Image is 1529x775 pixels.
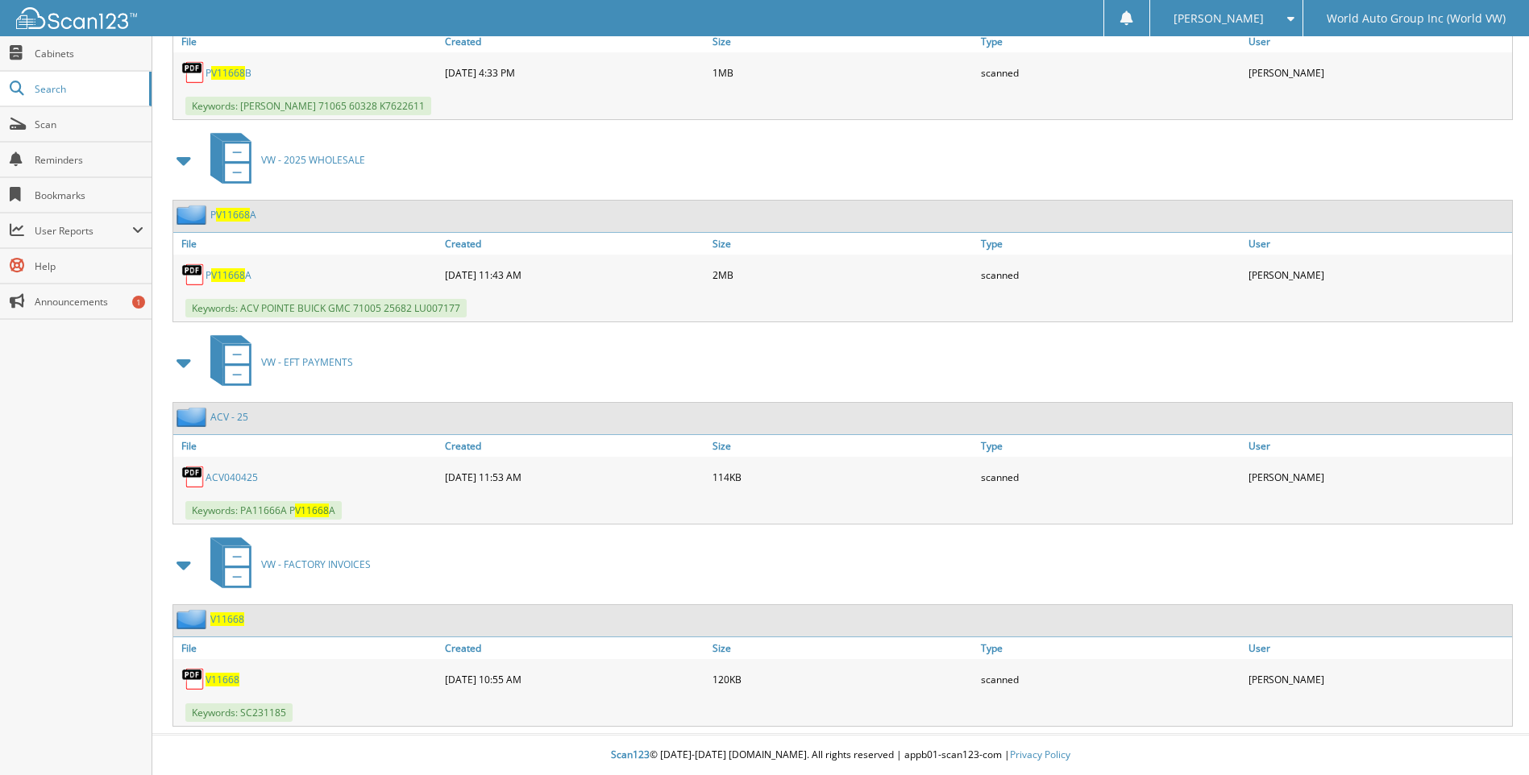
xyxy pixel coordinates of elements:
[1244,31,1512,52] a: User
[185,299,467,317] span: Keywords: ACV POINTE BUICK GMC 71005 25682 LU007177
[441,461,708,493] div: [DATE] 11:53 AM
[1327,14,1506,23] span: World Auto Group Inc (World VW)
[1244,461,1512,493] div: [PERSON_NAME]
[977,637,1244,659] a: Type
[35,118,143,131] span: Scan
[977,663,1244,695] div: scanned
[977,435,1244,457] a: Type
[441,435,708,457] a: Created
[173,435,441,457] a: File
[210,612,244,626] a: V11668
[977,259,1244,291] div: scanned
[977,56,1244,89] div: scanned
[177,407,210,427] img: folder2.png
[1244,435,1512,457] a: User
[173,637,441,659] a: File
[181,465,206,489] img: PDF.png
[1010,748,1070,761] a: Privacy Policy
[35,189,143,202] span: Bookmarks
[216,208,250,222] span: V11668
[181,263,206,287] img: PDF.png
[173,233,441,255] a: File
[35,295,143,309] span: Announcements
[185,703,293,722] span: Keywords: SC231185
[441,56,708,89] div: [DATE] 4:33 PM
[177,205,210,225] img: folder2.png
[185,501,342,520] span: Keywords: PA11666A P A
[441,233,708,255] a: Created
[201,533,371,596] a: VW - FACTORY INVOICES
[1244,56,1512,89] div: [PERSON_NAME]
[977,461,1244,493] div: scanned
[708,31,976,52] a: Size
[708,663,976,695] div: 120KB
[16,7,137,29] img: scan123-logo-white.svg
[1244,259,1512,291] div: [PERSON_NAME]
[211,268,245,282] span: V11668
[261,557,371,571] span: VW - FACTORY INVOICES
[708,637,976,659] a: Size
[1244,233,1512,255] a: User
[177,609,210,629] img: folder2.png
[708,233,976,255] a: Size
[152,736,1529,775] div: © [DATE]-[DATE] [DOMAIN_NAME]. All rights reserved | appb01-scan123-com |
[211,66,245,80] span: V11668
[441,259,708,291] div: [DATE] 11:43 AM
[201,128,365,192] a: VW - 2025 WHOLESALE
[261,355,353,369] span: VW - EFT PAYMENTS
[977,233,1244,255] a: Type
[181,667,206,691] img: PDF.png
[261,153,365,167] span: VW - 2025 WHOLESALE
[1174,14,1264,23] span: [PERSON_NAME]
[441,663,708,695] div: [DATE] 10:55 AM
[173,31,441,52] a: File
[977,31,1244,52] a: Type
[708,259,976,291] div: 2MB
[611,748,650,761] span: Scan123
[206,268,251,282] a: PV11668A
[35,47,143,60] span: Cabinets
[708,461,976,493] div: 114KB
[35,259,143,273] span: Help
[35,224,132,238] span: User Reports
[295,504,329,517] span: V11668
[708,435,976,457] a: Size
[210,410,248,424] a: ACV - 25
[201,330,353,394] a: VW - EFT PAYMENTS
[1244,663,1512,695] div: [PERSON_NAME]
[206,470,258,484] a: ACV040425
[185,97,431,115] span: Keywords: [PERSON_NAME] 71065 60328 K7622611
[210,208,256,222] a: PV11668A
[181,60,206,85] img: PDF.png
[1244,637,1512,659] a: User
[441,637,708,659] a: Created
[441,31,708,52] a: Created
[206,673,239,686] a: V11668
[35,153,143,167] span: Reminders
[708,56,976,89] div: 1MB
[35,82,141,96] span: Search
[206,66,251,80] a: PV11668B
[132,296,145,309] div: 1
